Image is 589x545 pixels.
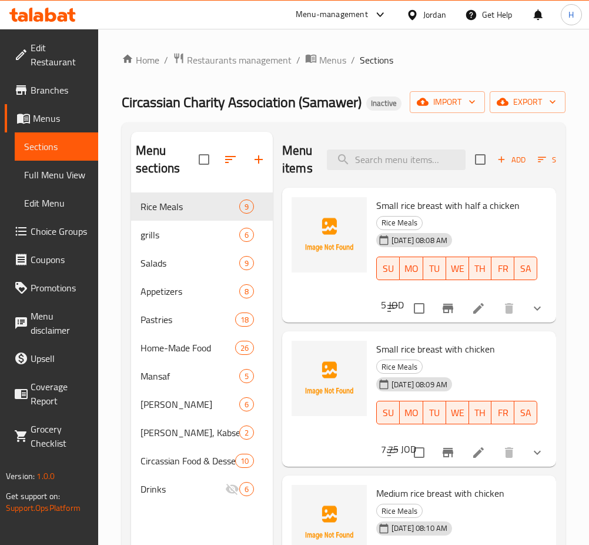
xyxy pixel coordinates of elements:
[474,260,487,277] span: TH
[381,260,395,277] span: SU
[495,294,523,323] button: delete
[240,399,253,410] span: 6
[122,53,159,67] a: Home
[376,484,504,502] span: Medium rice breast with chicken
[235,454,254,468] div: items
[140,482,225,496] span: Drinks
[360,53,393,67] span: Sections
[31,224,89,238] span: Choice Groups
[404,404,419,421] span: MO
[282,142,313,177] h2: Menu items
[236,456,253,467] span: 10
[31,83,89,97] span: Branches
[451,260,464,277] span: WE
[140,284,239,298] span: Appetizers
[140,369,239,383] div: Mansaf
[6,500,81,516] a: Support.OpsPlatform
[530,301,544,315] svg: Show Choices
[451,404,464,421] span: WE
[446,401,469,424] button: WE
[471,301,486,315] a: Edit menu item
[499,95,556,109] span: export
[216,145,245,174] span: Sort sections
[519,260,533,277] span: SA
[379,438,407,467] button: sort-choices
[239,256,254,270] div: items
[319,53,346,67] span: Menus
[5,344,98,373] a: Upsell
[236,343,253,354] span: 26
[493,151,530,169] span: Add item
[404,260,419,277] span: MO
[5,415,98,457] a: Grocery Checklist
[376,401,400,424] button: SU
[239,228,254,242] div: items
[407,440,431,465] span: Select to update
[538,153,570,167] span: Sort
[24,196,89,210] span: Edit Menu
[468,147,493,172] span: Select section
[131,188,273,508] nav: Menu sections
[122,52,565,68] nav: breadcrumb
[400,257,423,280] button: MO
[419,95,476,109] span: import
[240,371,253,382] span: 5
[31,41,89,69] span: Edit Restaurant
[514,401,537,424] button: SA
[410,91,485,113] button: import
[496,153,527,167] span: Add
[381,404,395,421] span: SU
[240,230,253,241] span: 6
[469,401,492,424] button: TH
[6,468,35,484] span: Version:
[31,252,89,267] span: Coupons
[296,53,300,67] li: /
[379,294,407,323] button: sort-choices
[240,286,253,297] span: 8
[240,427,253,438] span: 2
[239,369,254,383] div: items
[423,257,446,280] button: TU
[140,256,239,270] span: Salads
[296,8,368,22] div: Menu-management
[351,53,355,67] li: /
[140,313,235,327] span: Pastries
[407,296,431,321] span: Select to update
[495,438,523,467] button: delete
[33,111,89,125] span: Menus
[491,401,514,424] button: FR
[192,147,216,172] span: Select all sections
[434,438,462,467] button: Branch-specific-item
[376,504,423,518] div: Rice Meals
[31,309,89,337] span: Menu disclaimer
[187,53,292,67] span: Restaurants management
[140,228,239,242] span: grills
[164,53,168,67] li: /
[434,294,462,323] button: Branch-specific-item
[5,34,98,76] a: Edit Restaurant
[523,294,551,323] button: show more
[377,360,422,374] span: Rice Meals
[239,482,254,496] div: items
[376,257,400,280] button: SU
[173,52,292,68] a: Restaurants management
[423,8,446,21] div: Jordan
[530,446,544,460] svg: Show Choices
[140,454,235,468] div: Circassian Food & Desserts
[469,257,492,280] button: TH
[131,418,273,447] div: [PERSON_NAME], Kabseh, [PERSON_NAME], Freekeh2
[24,139,89,154] span: Sections
[376,360,423,374] div: Rice Meals
[236,314,253,325] span: 18
[131,249,273,277] div: Salads9
[523,438,551,467] button: show more
[131,475,273,503] div: Drinks6
[400,401,423,424] button: MO
[292,341,367,416] img: Small rice breast with chicken
[239,426,254,440] div: items
[5,302,98,344] a: Menu disclaimer
[31,422,89,450] span: Grocery Checklist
